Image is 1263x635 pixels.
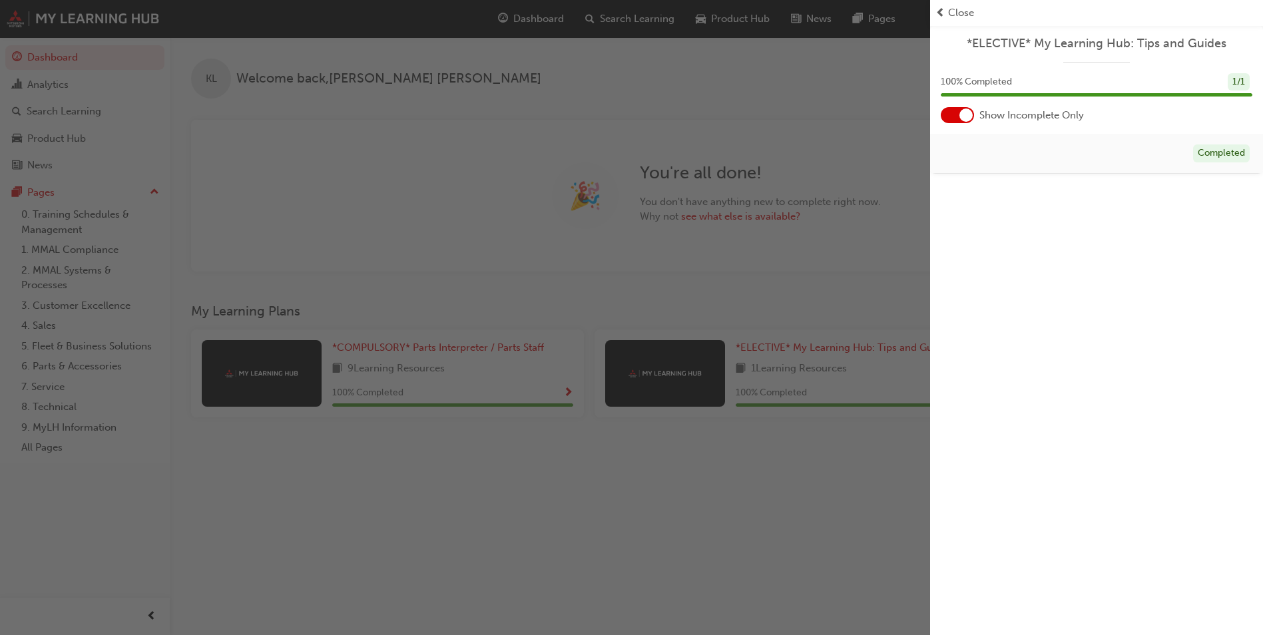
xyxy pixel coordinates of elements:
[935,5,945,21] span: prev-icon
[941,36,1252,51] a: *ELECTIVE* My Learning Hub: Tips and Guides
[948,5,974,21] span: Close
[1193,144,1250,162] div: Completed
[941,75,1012,90] span: 100 % Completed
[935,5,1258,21] button: prev-iconClose
[979,108,1084,123] span: Show Incomplete Only
[1228,73,1250,91] div: 1 / 1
